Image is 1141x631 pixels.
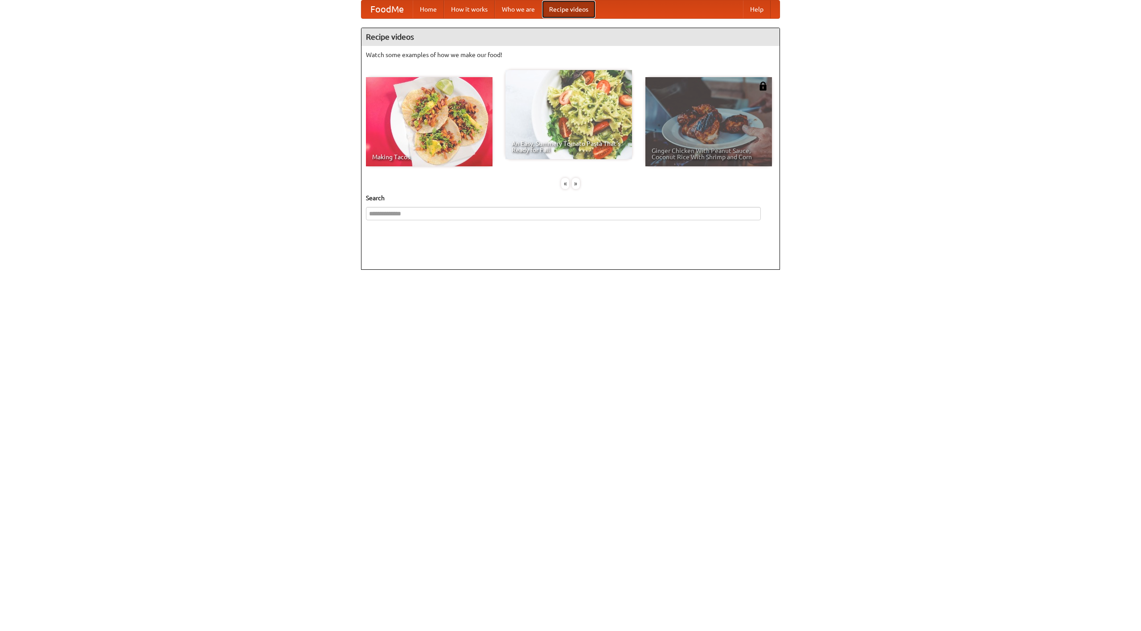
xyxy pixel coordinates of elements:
a: Help [743,0,771,18]
div: « [561,178,569,189]
a: How it works [444,0,495,18]
a: Home [413,0,444,18]
img: 483408.png [759,82,768,91]
h5: Search [366,194,775,202]
div: » [572,178,580,189]
a: An Easy, Summery Tomato Pasta That's Ready for Fall [505,70,632,159]
a: FoodMe [361,0,413,18]
a: Making Tacos [366,77,493,166]
span: An Easy, Summery Tomato Pasta That's Ready for Fall [512,140,626,153]
h4: Recipe videos [361,28,780,46]
a: Recipe videos [542,0,595,18]
span: Making Tacos [372,154,486,160]
a: Who we are [495,0,542,18]
p: Watch some examples of how we make our food! [366,50,775,59]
